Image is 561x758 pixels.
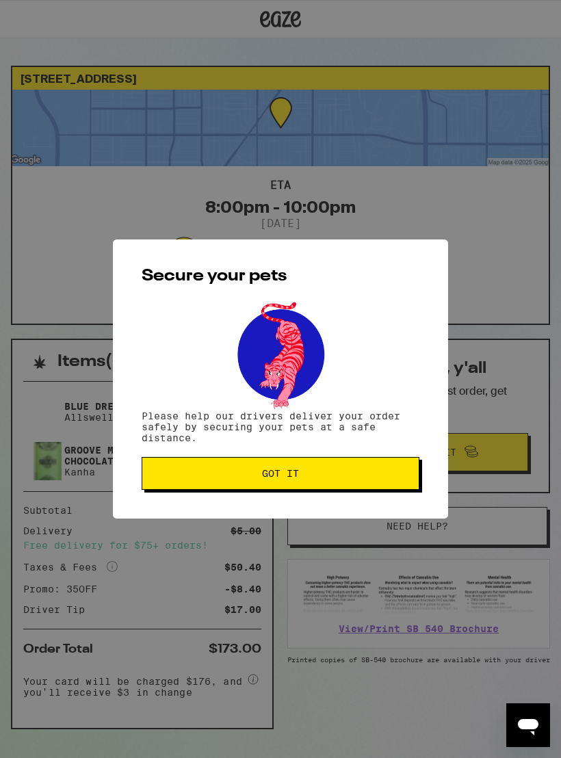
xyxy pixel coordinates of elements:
[142,268,419,285] h2: Secure your pets
[262,469,299,478] span: Got it
[506,703,550,747] iframe: Button to launch messaging window
[142,457,419,490] button: Got it
[224,298,337,410] img: pets
[142,410,419,443] p: Please help our drivers deliver your order safely by securing your pets at a safe distance.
